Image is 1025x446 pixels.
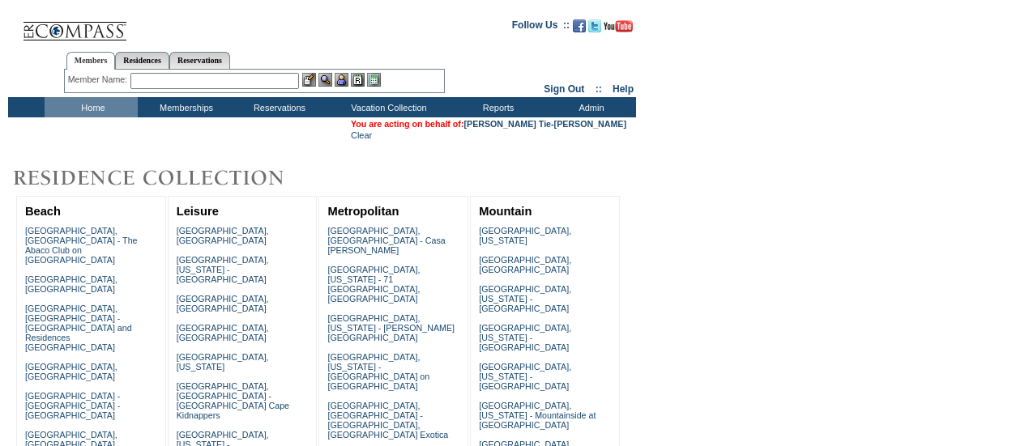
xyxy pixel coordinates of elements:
[302,73,316,87] img: b_edit.gif
[479,362,571,391] a: [GEOGRAPHIC_DATA], [US_STATE] - [GEOGRAPHIC_DATA]
[588,24,601,34] a: Follow us on Twitter
[327,205,399,218] a: Metropolitan
[169,52,230,69] a: Reservations
[512,18,570,37] td: Follow Us ::
[463,119,626,129] a: [PERSON_NAME] Tie-[PERSON_NAME]
[613,83,634,95] a: Help
[479,284,571,313] a: [GEOGRAPHIC_DATA], [US_STATE] - [GEOGRAPHIC_DATA]
[8,24,21,25] img: i.gif
[604,20,633,32] img: Subscribe to our YouTube Channel
[324,97,450,117] td: Vacation Collection
[479,401,596,430] a: [GEOGRAPHIC_DATA], [US_STATE] - Mountainside at [GEOGRAPHIC_DATA]
[25,362,117,381] a: [GEOGRAPHIC_DATA], [GEOGRAPHIC_DATA]
[479,255,571,274] a: [GEOGRAPHIC_DATA], [GEOGRAPHIC_DATA]
[327,352,429,391] a: [GEOGRAPHIC_DATA], [US_STATE] - [GEOGRAPHIC_DATA] on [GEOGRAPHIC_DATA]
[573,19,586,32] img: Become our fan on Facebook
[351,130,372,140] a: Clear
[22,8,127,41] img: Compass Home
[479,205,532,218] a: Mountain
[231,97,324,117] td: Reservations
[450,97,543,117] td: Reports
[177,381,289,420] a: [GEOGRAPHIC_DATA], [GEOGRAPHIC_DATA] - [GEOGRAPHIC_DATA] Cape Kidnappers
[573,24,586,34] a: Become our fan on Facebook
[327,265,420,304] a: [GEOGRAPHIC_DATA], [US_STATE] - 71 [GEOGRAPHIC_DATA], [GEOGRAPHIC_DATA]
[543,97,636,117] td: Admin
[327,401,448,440] a: [GEOGRAPHIC_DATA], [GEOGRAPHIC_DATA] - [GEOGRAPHIC_DATA], [GEOGRAPHIC_DATA] Exotica
[177,352,269,372] a: [GEOGRAPHIC_DATA], [US_STATE]
[327,226,445,255] a: [GEOGRAPHIC_DATA], [GEOGRAPHIC_DATA] - Casa [PERSON_NAME]
[367,73,381,87] img: b_calculator.gif
[25,304,132,352] a: [GEOGRAPHIC_DATA], [GEOGRAPHIC_DATA] - [GEOGRAPHIC_DATA] and Residences [GEOGRAPHIC_DATA]
[177,226,269,245] a: [GEOGRAPHIC_DATA], [GEOGRAPHIC_DATA]
[25,274,117,294] a: [GEOGRAPHIC_DATA], [GEOGRAPHIC_DATA]
[604,24,633,34] a: Subscribe to our YouTube Channel
[66,52,116,70] a: Members
[177,205,219,218] a: Leisure
[8,162,324,194] img: Destinations by Exclusive Resorts
[138,97,231,117] td: Memberships
[335,73,348,87] img: Impersonate
[351,73,365,87] img: Reservations
[177,255,269,284] a: [GEOGRAPHIC_DATA], [US_STATE] - [GEOGRAPHIC_DATA]
[177,323,269,342] a: [GEOGRAPHIC_DATA], [GEOGRAPHIC_DATA]
[25,226,138,265] a: [GEOGRAPHIC_DATA], [GEOGRAPHIC_DATA] - The Abaco Club on [GEOGRAPHIC_DATA]
[318,73,332,87] img: View
[596,83,602,95] span: ::
[25,205,61,218] a: Beach
[25,391,120,420] a: [GEOGRAPHIC_DATA] - [GEOGRAPHIC_DATA] - [GEOGRAPHIC_DATA]
[479,226,571,245] a: [GEOGRAPHIC_DATA], [US_STATE]
[588,19,601,32] img: Follow us on Twitter
[68,73,130,87] div: Member Name:
[327,313,455,342] a: [GEOGRAPHIC_DATA], [US_STATE] - [PERSON_NAME][GEOGRAPHIC_DATA]
[45,97,138,117] td: Home
[544,83,584,95] a: Sign Out
[479,323,571,352] a: [GEOGRAPHIC_DATA], [US_STATE] - [GEOGRAPHIC_DATA]
[177,294,269,313] a: [GEOGRAPHIC_DATA], [GEOGRAPHIC_DATA]
[115,52,169,69] a: Residences
[351,119,626,129] span: You are acting on behalf of:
